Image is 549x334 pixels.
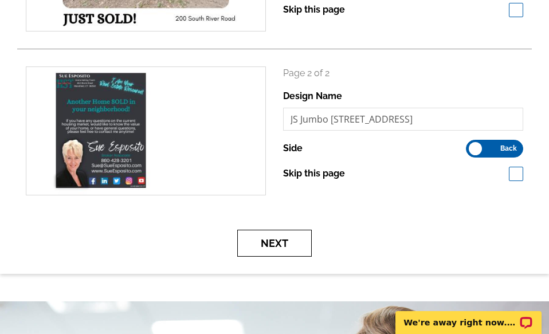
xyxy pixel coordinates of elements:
p: Page 2 of 2 [283,66,523,80]
button: Next [237,230,312,257]
iframe: LiveChat chat widget [388,298,549,334]
label: Side [283,142,303,155]
span: Back [500,146,517,151]
label: Design Name [283,89,342,103]
input: File Name [283,108,523,131]
label: Skip this page [283,3,345,17]
label: Skip this page [283,167,345,180]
